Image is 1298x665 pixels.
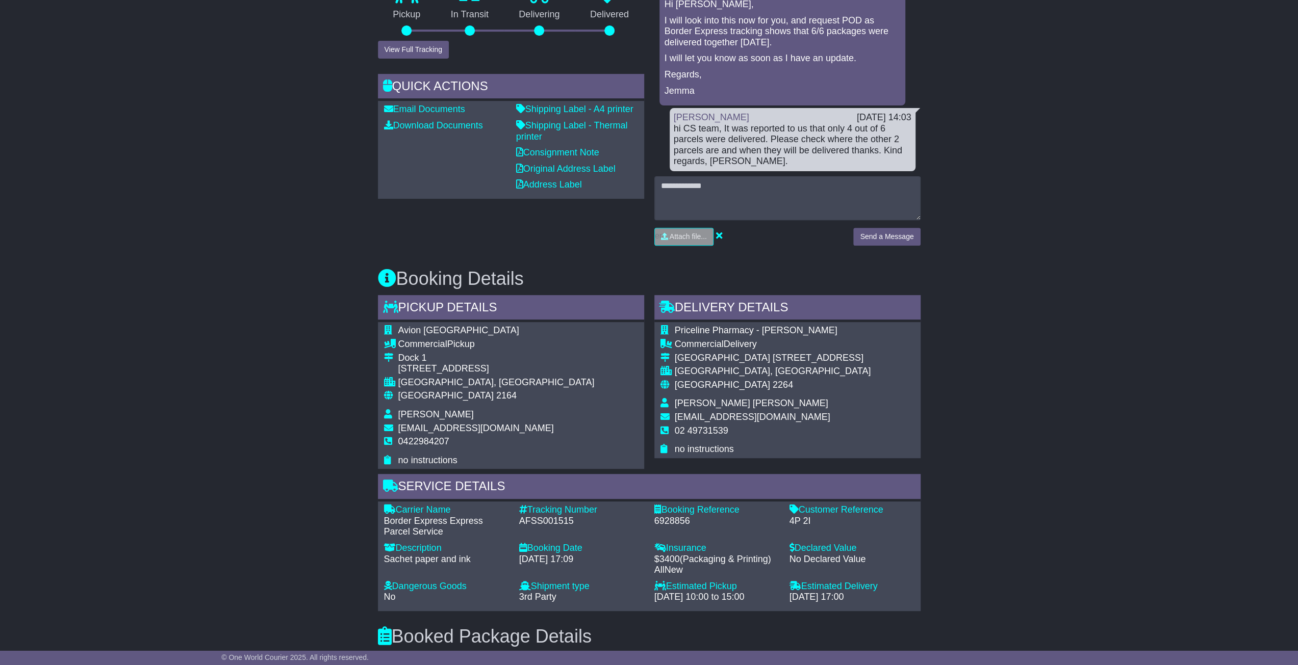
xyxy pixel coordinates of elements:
span: 3400 [659,554,680,564]
div: AFSS001515 [519,516,644,527]
div: Tracking Number [519,504,644,516]
div: Insurance [654,543,779,554]
div: Delivery [675,339,871,350]
a: [PERSON_NAME] [674,112,749,122]
div: No Declared Value [790,554,914,565]
span: 2164 [496,390,517,401]
a: Address Label [516,179,582,190]
div: [GEOGRAPHIC_DATA] [STREET_ADDRESS] [675,353,871,364]
div: Quick Actions [378,74,644,101]
p: Delivering [504,9,575,20]
span: 2264 [773,380,793,390]
div: [GEOGRAPHIC_DATA], [GEOGRAPHIC_DATA] [675,366,871,377]
div: Declared Value [790,543,914,554]
a: Original Address Label [516,164,616,174]
button: Send a Message [853,228,920,246]
button: View Full Tracking [378,41,449,59]
div: $ ( ) [654,554,779,576]
div: Dangerous Goods [384,581,509,592]
p: I will look into this now for you, and request POD as Border Express tracking shows that 6/6 pack... [665,15,900,48]
p: I will let you know as soon as I have an update. [665,53,900,64]
div: [STREET_ADDRESS] [398,363,595,375]
span: [PERSON_NAME] [PERSON_NAME] [675,398,828,408]
div: [DATE] 17:00 [790,592,914,603]
p: Delivered [575,9,644,20]
div: Booking Reference [654,504,779,516]
div: Shipment type [519,581,644,592]
div: Dock 1 [398,353,595,364]
div: [GEOGRAPHIC_DATA], [GEOGRAPHIC_DATA] [398,377,595,388]
span: [EMAIL_ADDRESS][DOMAIN_NAME] [398,423,554,433]
div: Description [384,543,509,554]
span: no instructions [398,455,457,465]
div: Pickup Details [378,295,644,323]
p: Regards, [665,69,900,81]
a: Shipping Label - A4 printer [516,104,633,114]
div: Carrier Name [384,504,509,516]
div: Pickup [398,339,595,350]
span: Priceline Pharmacy - [PERSON_NAME] [675,325,837,335]
div: Sachet paper and ink [384,554,509,565]
a: Email Documents [384,104,465,114]
div: Delivery Details [654,295,921,323]
div: Border Express Express Parcel Service [384,516,509,538]
a: Consignment Note [516,147,599,157]
a: Download Documents [384,120,483,130]
span: [GEOGRAPHIC_DATA] [675,380,770,390]
div: Estimated Pickup [654,581,779,592]
span: [GEOGRAPHIC_DATA] [398,390,494,401]
p: Jemma [665,86,900,97]
p: Pickup [378,9,436,20]
span: Commercial [398,339,447,349]
span: 3rd Party [519,592,556,602]
span: [PERSON_NAME] [398,409,474,419]
span: Avion [GEOGRAPHIC_DATA] [398,325,519,335]
span: 02 49731539 [675,425,728,436]
span: Packaging & Printing [683,554,768,564]
span: no instructions [675,444,734,454]
span: 0422984207 [398,436,449,446]
div: 4P 2I [790,516,914,527]
div: [DATE] 17:09 [519,554,644,565]
span: No [384,592,396,602]
p: In Transit [436,9,504,20]
span: [EMAIL_ADDRESS][DOMAIN_NAME] [675,412,830,422]
span: © One World Courier 2025. All rights reserved. [221,653,369,661]
div: [DATE] 10:00 to 15:00 [654,592,779,603]
div: Customer Reference [790,504,914,516]
div: hi CS team, It was reported to us that only 4 out of 6 parcels were delivered. Please check where... [674,123,911,167]
div: Estimated Delivery [790,581,914,592]
a: Shipping Label - Thermal printer [516,120,628,142]
h3: Booking Details [378,269,921,289]
h3: Booked Package Details [378,626,921,647]
div: AllNew [654,565,779,576]
div: 6928856 [654,516,779,527]
span: Commercial [675,339,724,349]
div: Booking Date [519,543,644,554]
div: Service Details [378,474,921,501]
div: [DATE] 14:03 [857,112,911,123]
